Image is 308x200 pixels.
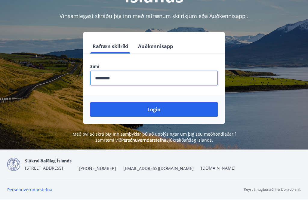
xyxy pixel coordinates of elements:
[25,165,63,171] span: [STREET_ADDRESS]
[7,158,20,171] img: d7T4au2pYIU9thVz4WmmUT9xvMNnFvdnscGDOPEg.png
[121,137,166,143] a: Persónuverndarstefna
[90,63,218,69] label: Sími
[136,39,175,54] button: Auðkennisapp
[90,39,131,54] button: Rafræn skilríki
[7,187,52,192] a: Persónuverndarstefna
[72,131,236,143] span: Með því að skrá þig inn samþykkir þú að upplýsingar um þig séu meðhöndlaðar í samræmi við Sjúkral...
[25,158,72,164] span: Sjúkraliðafélag Íslands
[201,165,236,171] a: [DOMAIN_NAME]
[123,165,194,171] span: [EMAIL_ADDRESS][DOMAIN_NAME]
[90,102,218,117] button: Login
[79,165,116,171] span: [PHONE_NUMBER]
[244,187,301,192] p: Keyrt á hugbúnaði frá Dorado ehf.
[60,12,248,20] span: Vinsamlegast skráðu þig inn með rafrænum skilríkjum eða Auðkennisappi.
